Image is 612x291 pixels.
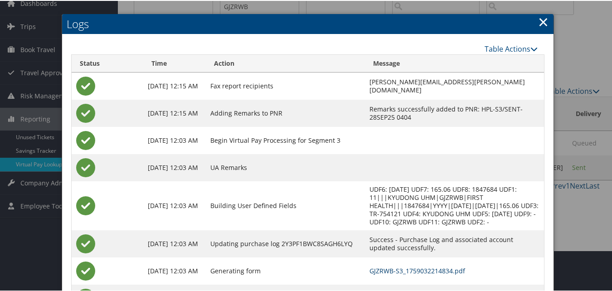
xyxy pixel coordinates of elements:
[206,257,364,284] td: Generating form
[143,99,206,126] td: [DATE] 12:15 AM
[485,43,538,53] a: Table Actions
[538,12,549,30] a: Close
[143,257,206,284] td: [DATE] 12:03 AM
[206,126,364,153] td: Begin Virtual Pay Processing for Segment 3
[206,153,364,180] td: UA Remarks
[62,13,554,33] h2: Logs
[365,54,544,72] th: Message: activate to sort column ascending
[206,229,364,257] td: Updating purchase log 2Y3PF1BWC8SAGH6LYQ
[206,54,364,72] th: Action: activate to sort column ascending
[143,54,206,72] th: Time: activate to sort column ascending
[143,126,206,153] td: [DATE] 12:03 AM
[365,99,544,126] td: Remarks successfully added to PNR: HPL-S3/SENT-28SEP25 0404
[143,229,206,257] td: [DATE] 12:03 AM
[365,229,544,257] td: Success - Purchase Log and associated account updated successfully.
[369,266,465,274] a: GJZRWB-S3_1759032214834.pdf
[72,54,143,72] th: Status: activate to sort column ascending
[365,72,544,99] td: [PERSON_NAME][EMAIL_ADDRESS][PERSON_NAME][DOMAIN_NAME]
[365,180,544,229] td: UDF6: [DATE] UDF7: 165.06 UDF8: 1847684 UDF1: 11|||KYUDONG UHM|GJZRWB|FIRST HEALTH|||1847684|YYYY...
[206,99,364,126] td: Adding Remarks to PNR
[206,180,364,229] td: Building User Defined Fields
[143,153,206,180] td: [DATE] 12:03 AM
[206,72,364,99] td: Fax report recipients
[143,72,206,99] td: [DATE] 12:15 AM
[143,180,206,229] td: [DATE] 12:03 AM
